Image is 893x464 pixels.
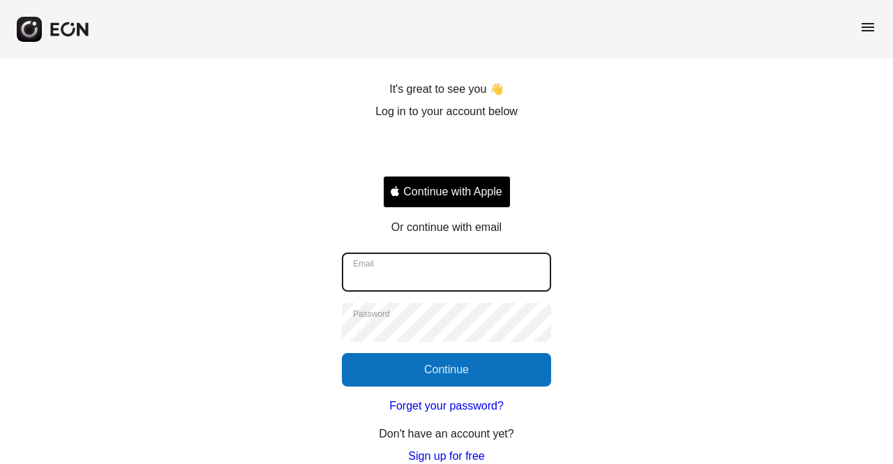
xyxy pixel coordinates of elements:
[375,103,518,120] p: Log in to your account below
[353,308,390,320] label: Password
[353,258,374,269] label: Email
[342,353,551,387] button: Continue
[391,219,502,236] p: Or continue with email
[389,81,504,98] p: It's great to see you 👋
[376,135,518,166] iframe: Sign in with Google Button
[383,176,511,208] button: Signin with apple ID
[389,398,504,414] a: Forget your password?
[379,426,513,442] p: Don't have an account yet?
[860,19,876,36] span: menu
